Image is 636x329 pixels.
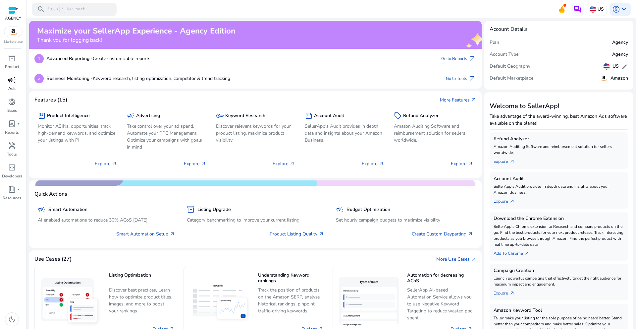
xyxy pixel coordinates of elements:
[494,136,624,142] h5: Refund Analyzer
[394,112,402,120] span: sell
[490,40,499,45] h5: Plan
[290,161,295,166] span: arrow_outward
[258,287,324,315] p: Track the position of products on the Amazon SERP, analyze historical rankings, pinpoint traffic-...
[8,86,16,92] p: Ads
[34,256,72,262] h4: Use Cases (27)
[2,173,22,179] p: Developers
[8,142,16,150] span: handyman
[112,161,117,166] span: arrow_outward
[95,160,117,167] p: Explore
[490,26,528,33] h4: Account Details
[305,112,313,120] span: summarize
[490,113,628,127] p: Take advantage of the award-winning, best Amazon Ads software available on the planet!
[38,205,46,213] span: campaign
[37,5,45,13] span: search
[7,107,17,113] p: Sales
[494,183,624,195] p: SellerApp's Audit provides in depth data and insights about your Amazon Business.
[379,161,384,166] span: arrow_outward
[59,6,65,13] span: /
[5,15,21,21] p: AGENCY
[170,231,175,236] span: arrow_outward
[258,273,324,284] h5: Understanding Keyword rankings
[34,54,44,63] p: 1
[490,64,530,69] h5: Default Geography
[494,156,520,165] a: Explorearrow_outward
[494,176,624,182] h5: Account Audit
[621,63,628,70] span: edit
[314,113,344,119] h5: Account Audit
[468,161,473,166] span: arrow_outward
[446,74,476,83] a: Go to Toolsarrow_outward
[46,75,230,82] p: Keyword research, listing optimization, competitor & trend tracking
[490,102,628,110] h3: Welcome to SellerApp!
[5,129,19,135] p: Reports
[494,308,624,313] h5: Amazon Keyword Tool
[34,191,67,197] h4: Quick Actions
[34,97,67,103] h4: Features (15)
[407,287,473,321] p: SellerApp AI-based Automation Service allows you to use Negative Keyword Targeting to reduce wast...
[600,74,608,82] img: amazon.svg
[201,161,206,166] span: arrow_outward
[17,122,20,125] span: fiber_manual_record
[8,185,16,193] span: book_4
[216,123,295,144] p: Discover relevant keywords for your product listing, maximize product visibility
[34,74,44,83] p: 2
[362,160,384,167] p: Explore
[4,27,22,37] img: amazon.svg
[612,64,619,69] h5: US
[8,98,16,106] span: donut_small
[612,40,628,45] h5: Agency
[8,120,16,128] span: lab_profile
[468,231,473,236] span: arrow_outward
[603,63,610,70] img: us.svg
[127,112,135,120] span: campaign
[8,164,16,171] span: code_blocks
[38,112,46,120] span: package
[610,76,628,81] h5: Amazon
[5,64,19,70] p: Product
[184,160,206,167] p: Explore
[216,112,224,120] span: key
[590,6,596,13] img: us.svg
[116,230,175,237] a: Smart Automation Setup
[47,113,90,119] h5: Product Intelligence
[37,26,236,36] h2: Maximize your SellerApp Experience - Agency Edition
[305,123,384,144] p: SellerApp's Audit provides in depth data and insights about your Amazon Business.
[187,280,253,325] img: Understanding Keyword rankings
[46,75,93,82] b: Business Monitoring -
[494,287,520,296] a: Explorearrow_outward
[17,188,20,191] span: fiber_manual_record
[494,144,624,156] p: Amazon Auditing Software and reimbursement solution for sellers worldwide.
[612,52,628,57] h5: Agency
[109,287,175,315] p: Discover best practices, Learn how to optimize product titles, images, and more to boost your ran...
[225,113,265,119] h5: Keyword Research
[187,217,324,224] p: Category benchmarking to improve your current listing
[46,6,85,13] p: Press to search
[319,231,324,236] span: arrow_outward
[494,216,624,222] h5: Download the Chrome Extension
[468,55,476,63] span: arrow_outward
[197,207,231,213] h5: Listing Upgrade
[490,76,534,81] h5: Default Marketplace
[109,273,175,284] h5: Listing Optimization
[273,160,295,167] p: Explore
[471,97,476,102] span: arrow_outward
[441,54,476,63] a: Go to Reportsarrow_outward
[46,55,93,62] b: Advanced Reporting -
[407,273,473,284] h5: Automation for decreasing ACoS
[494,268,624,274] h5: Campaign Creation
[524,251,530,256] span: arrow_outward
[38,217,175,224] p: AI enabled automations to reduce 30% ACoS [DATE]
[8,54,16,62] span: inventory_2
[336,217,473,224] p: Set hourly campaign budgets to maximize visibility
[270,230,324,237] a: Product Listing Quality
[38,123,117,144] p: Monitor ASINs, opportunities, track high-demand keywords, and optimize your listings with PI
[8,76,16,84] span: campaign
[7,151,17,157] p: Tools
[37,37,236,43] h4: Thank you for logging back!
[403,113,439,119] h5: Refund Analyzer
[48,207,87,213] h5: Smart Automation
[127,123,206,151] p: Take control over your ad spend, Automate your PPC Management, Optimize your campaigns with goals...
[3,195,21,201] p: Resources
[471,257,476,262] span: arrow_outward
